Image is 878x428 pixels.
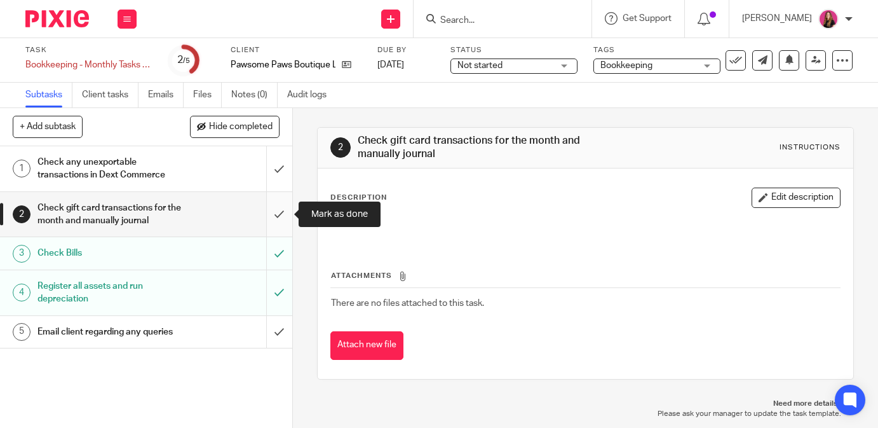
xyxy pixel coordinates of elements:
div: 2 [330,137,351,158]
div: 5 [13,323,30,341]
div: 4 [13,284,30,301]
div: 1 [13,160,30,177]
label: Tags [593,45,720,55]
img: Pixie [25,10,89,27]
label: Due by [377,45,435,55]
h1: Register all assets and run depreciation [37,277,182,309]
span: Get Support [623,14,672,23]
div: 2 [177,53,190,67]
span: Attachments [331,272,392,279]
span: Bookkeeping [600,61,652,70]
a: Files [193,83,222,107]
input: Search [439,15,553,27]
a: Audit logs [287,83,336,107]
div: Instructions [780,142,841,153]
button: Edit description [752,188,841,208]
button: Attach new file [330,331,403,360]
div: 3 [13,245,30,263]
img: 17.png [818,9,839,29]
div: Bookkeeping - Monthly Tasks - (PPB) [25,59,152,71]
p: Please ask your manager to update the task template. [330,409,841,419]
span: There are no files attached to this task. [331,299,484,308]
div: 2 [13,205,30,223]
a: Emails [148,83,184,107]
a: Notes (0) [231,83,278,107]
label: Task [25,45,152,55]
span: Hide completed [209,122,273,132]
label: Status [450,45,577,55]
span: [DATE] [377,60,404,69]
h1: Check any unexportable transactions in Dext Commerce [37,153,182,185]
p: Pawsome Paws Boutique Ltd [231,59,335,71]
h1: Check gift card transactions for the month and manually journal [358,134,612,162]
button: + Add subtask [13,116,83,137]
a: Client tasks [82,83,138,107]
label: Client [231,45,361,55]
a: Subtasks [25,83,72,107]
h1: Check gift card transactions for the month and manually journal [37,198,182,231]
button: Hide completed [190,116,280,137]
h1: Email client regarding any queries [37,322,182,342]
small: /5 [183,57,190,64]
h1: Check Bills [37,244,182,263]
span: Not started [457,61,503,70]
p: Need more details? [330,399,841,409]
p: Description [330,193,387,203]
p: [PERSON_NAME] [742,12,812,25]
